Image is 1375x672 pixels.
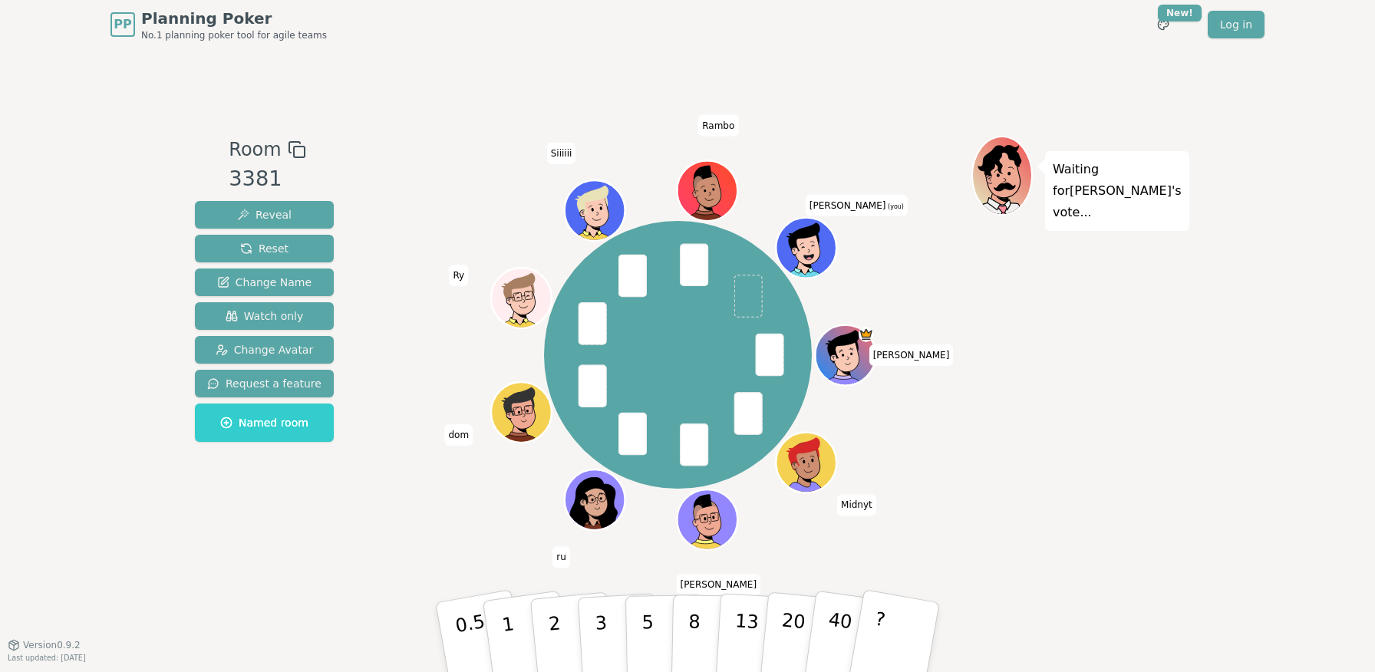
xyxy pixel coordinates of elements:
[1053,159,1182,223] p: Waiting for [PERSON_NAME] 's vote...
[226,308,304,324] span: Watch only
[229,163,305,195] div: 3381
[885,203,904,209] span: (you)
[195,235,334,262] button: Reset
[1208,11,1265,38] a: Log in
[1149,11,1177,38] button: New!
[195,404,334,442] button: Named room
[8,654,86,662] span: Last updated: [DATE]
[449,265,468,286] span: Click to change your name
[837,494,876,516] span: Click to change your name
[698,114,738,136] span: Click to change your name
[195,268,334,296] button: Change Name
[777,219,834,276] button: Click to change your avatar
[240,241,289,256] span: Reset
[217,275,312,290] span: Change Name
[216,342,314,357] span: Change Avatar
[8,639,81,651] button: Version0.9.2
[547,142,576,163] span: Click to change your name
[195,302,334,330] button: Watch only
[869,344,954,366] span: Click to change your name
[195,336,334,364] button: Change Avatar
[1158,5,1202,21] div: New!
[444,423,473,445] span: Click to change your name
[195,201,334,229] button: Reveal
[207,376,321,391] span: Request a feature
[220,415,308,430] span: Named room
[552,546,570,568] span: Click to change your name
[229,136,281,163] span: Room
[195,370,334,397] button: Request a feature
[141,29,327,41] span: No.1 planning poker tool for agile teams
[114,15,131,34] span: PP
[141,8,327,29] span: Planning Poker
[676,574,760,595] span: Click to change your name
[23,639,81,651] span: Version 0.9.2
[110,8,327,41] a: PPPlanning PokerNo.1 planning poker tool for agile teams
[806,194,908,216] span: Click to change your name
[858,327,873,342] span: Matthew J is the host
[237,207,292,222] span: Reveal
